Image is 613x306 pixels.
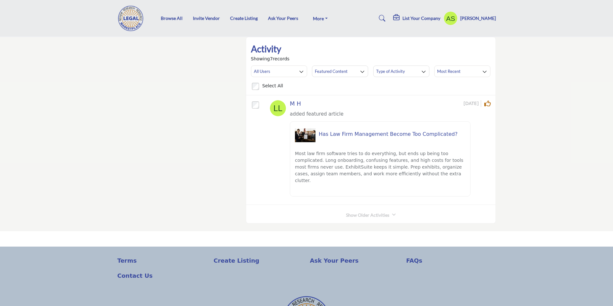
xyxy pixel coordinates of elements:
img: Site Logo [117,5,148,31]
a: Invite Vendor [193,15,220,21]
p: Most law firm software tries to do everything, but ends up being too complicated. Long onboarding... [295,150,465,184]
a: Ask Your Peers [268,15,298,21]
a: Show Older Activities [346,212,389,218]
span: added featured article [290,111,343,117]
img: avtar-image [270,100,286,116]
button: Most Recent [434,66,490,77]
h5: Has Law Firm Management Become Too Complicated? [319,131,465,137]
span: [DATE] [463,100,481,107]
button: Type of Activity [373,66,429,77]
h3: All Users [254,68,270,74]
span: Showing records [251,56,289,62]
h2: Activity [251,42,281,56]
a: Ask Your Peers [310,256,400,265]
button: All Users [251,66,307,77]
a: Contact Us [117,271,207,280]
a: Browse All [161,15,183,21]
i: Click to Like this activity [484,101,491,107]
button: Featured Content [312,66,368,77]
a: Create Listing [214,256,303,265]
h3: Type of Activity [376,68,405,74]
a: Search [373,13,390,23]
h5: [PERSON_NAME] [460,15,496,22]
a: has-law-firm-management-become-too-complicated image Has Law Firm Management Become Too Complicat... [290,118,491,200]
a: Create Listing [230,15,258,21]
h5: List Your Company [402,15,440,21]
h3: Most Recent [437,68,461,74]
a: Terms [117,256,207,265]
img: has-law-firm-management-become-too-complicated image [295,125,315,145]
span: 7 [270,56,273,61]
button: Show hide supplier dropdown [444,11,458,25]
h3: Featured Content [315,68,348,74]
label: Select All [262,83,283,89]
a: FAQs [406,256,496,265]
a: More [308,14,332,23]
h5: M H [290,100,301,107]
div: List Your Company [393,14,440,22]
